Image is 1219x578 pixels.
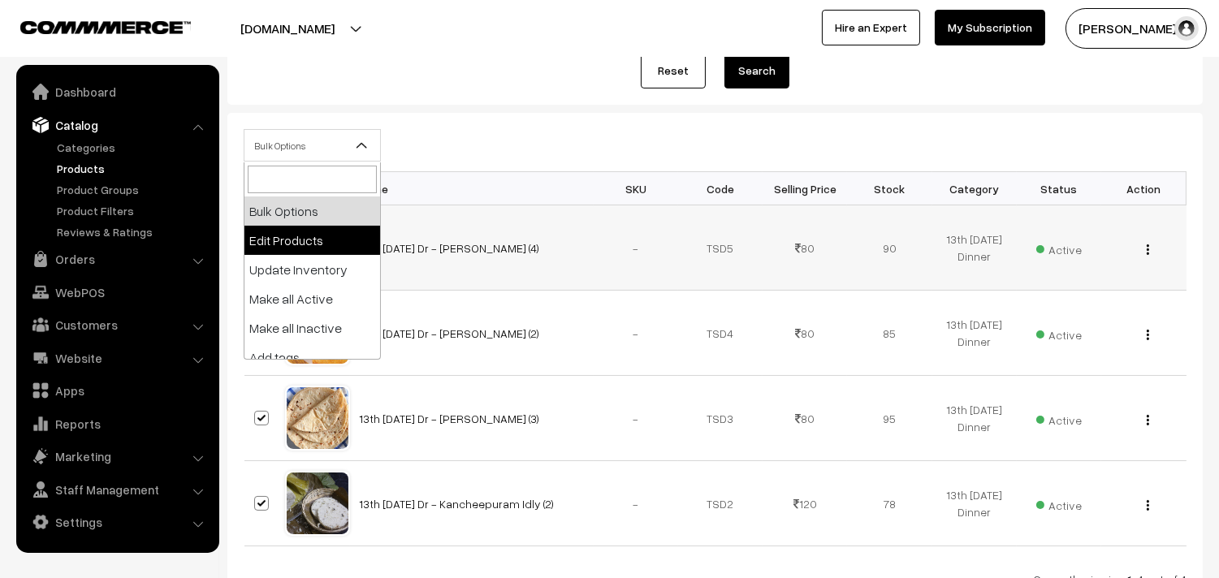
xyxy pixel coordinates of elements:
[847,376,932,461] td: 95
[763,205,847,291] td: 80
[932,376,1017,461] td: 13th [DATE] Dinner
[360,241,540,255] a: 13th [DATE] Dr - [PERSON_NAME] (4)
[1036,408,1082,429] span: Active
[1101,172,1186,205] th: Action
[360,326,540,340] a: 13th [DATE] Dr - [PERSON_NAME] (2)
[1147,330,1149,340] img: Menu
[763,376,847,461] td: 80
[53,139,214,156] a: Categories
[678,461,763,546] td: TSD2
[1036,322,1082,343] span: Active
[1036,237,1082,258] span: Active
[350,172,594,205] th: Name
[53,223,214,240] a: Reviews & Ratings
[1036,493,1082,514] span: Active
[20,77,214,106] a: Dashboard
[1174,16,1199,41] img: user
[641,53,706,88] a: Reset
[594,291,678,376] td: -
[763,461,847,546] td: 120
[244,196,380,226] li: Bulk Options
[932,291,1017,376] td: 13th [DATE] Dinner
[594,205,678,291] td: -
[53,160,214,177] a: Products
[763,172,847,205] th: Selling Price
[678,291,763,376] td: TSD4
[20,278,214,307] a: WebPOS
[20,376,214,405] a: Apps
[20,21,191,33] img: COMMMERCE
[847,461,932,546] td: 78
[20,507,214,537] a: Settings
[932,205,1017,291] td: 13th [DATE] Dinner
[20,244,214,274] a: Orders
[724,53,789,88] button: Search
[847,205,932,291] td: 90
[1147,415,1149,425] img: Menu
[594,461,678,546] td: -
[1147,500,1149,511] img: Menu
[847,172,932,205] th: Stock
[244,343,380,372] li: Add tags
[360,497,555,511] a: 13th [DATE] Dr - Kancheepuram Idly (2)
[20,442,214,471] a: Marketing
[763,291,847,376] td: 80
[678,376,763,461] td: TSD3
[244,226,380,255] li: Edit Products
[594,376,678,461] td: -
[244,132,380,160] span: Bulk Options
[244,255,380,284] li: Update Inventory
[20,475,214,504] a: Staff Management
[20,343,214,373] a: Website
[20,16,162,36] a: COMMMERCE
[1017,172,1101,205] th: Status
[53,181,214,198] a: Product Groups
[847,291,932,376] td: 85
[184,8,391,49] button: [DOMAIN_NAME]
[1147,244,1149,255] img: Menu
[594,172,678,205] th: SKU
[678,172,763,205] th: Code
[360,412,540,425] a: 13th [DATE] Dr - [PERSON_NAME] (3)
[20,409,214,438] a: Reports
[932,172,1017,205] th: Category
[678,205,763,291] td: TSD5
[932,461,1017,546] td: 13th [DATE] Dinner
[935,10,1045,45] a: My Subscription
[53,202,214,219] a: Product Filters
[244,284,380,313] li: Make all Active
[822,10,920,45] a: Hire an Expert
[244,313,380,343] li: Make all Inactive
[1066,8,1207,49] button: [PERSON_NAME] s…
[244,129,381,162] span: Bulk Options
[20,310,214,339] a: Customers
[20,110,214,140] a: Catalog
